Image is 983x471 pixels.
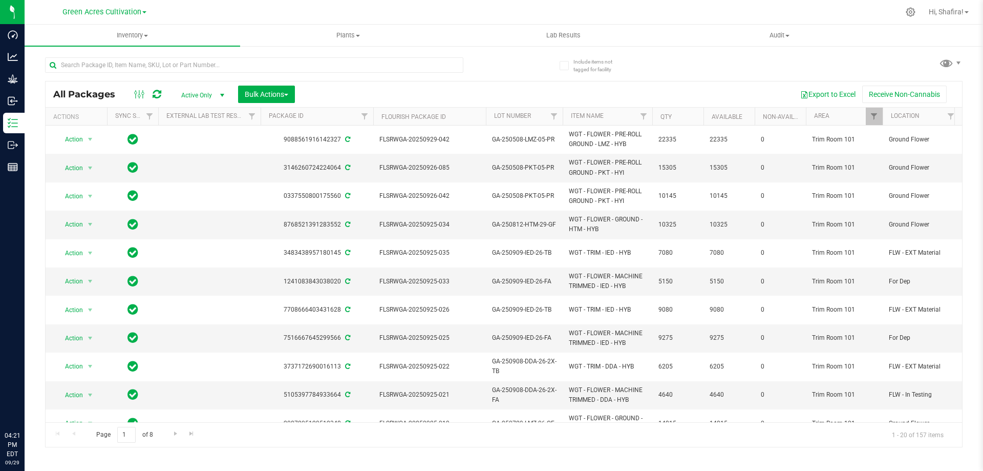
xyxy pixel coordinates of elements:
div: 3483438957180145 [259,248,375,258]
span: Hi, Shafira! [929,8,964,16]
span: WGT - FLOWER - GROUND - HTM - HYB [569,215,646,234]
span: 22335 [658,135,697,145]
a: Non-Available [763,113,808,120]
span: Trim Room 101 [812,163,877,173]
a: Lab Results [456,25,671,46]
span: Trim Room 101 [812,220,877,230]
span: Trim Room 101 [812,419,877,428]
span: select [84,388,97,402]
span: FLSRWGA-20250929-042 [379,135,480,145]
span: FLSRWGA-20250926-085 [379,163,480,173]
span: 0 [761,419,800,428]
button: Bulk Actions [238,86,295,103]
a: Area [814,112,829,119]
span: Plants [241,31,455,40]
span: All Packages [53,89,125,100]
span: Page of 8 [88,427,161,443]
span: 0 [761,220,800,230]
span: Ground Flower [889,419,953,428]
span: In Sync [127,132,138,147]
span: Trim Room 101 [812,191,877,201]
a: Item Name [571,112,604,119]
div: 3737172690016113 [259,362,375,372]
span: Trim Room 101 [812,135,877,145]
span: 0 [761,135,800,145]
span: FLSRWGA-20250925-019 [379,419,480,428]
span: Action [56,189,83,203]
span: select [84,189,97,203]
span: 10325 [658,220,697,230]
span: WGT - FLOWER - PRE-ROLL GROUND - LMZ - HYB [569,130,646,149]
span: GA-250908-DDA-26-2X-FA [492,385,557,405]
span: GA-250909-IED-26-TB [492,248,557,258]
a: External Lab Test Result [166,112,247,119]
span: In Sync [127,359,138,374]
a: Available [712,113,742,120]
span: In Sync [127,189,138,203]
span: In Sync [127,416,138,431]
span: Action [56,359,83,374]
span: FLW - In Testing [889,390,953,400]
span: FLSRWGA-20250925-035 [379,248,480,258]
span: Ground Flower [889,220,953,230]
iframe: Resource center unread badge [30,387,42,400]
span: select [84,359,97,374]
span: 6205 [710,362,749,372]
span: Sync from Compliance System [344,164,350,171]
span: WGT - FLOWER - MACHINE TRIMMED - IED - HYB [569,272,646,291]
a: Qty [660,113,672,120]
span: Trim Room 101 [812,248,877,258]
div: 1241083843038020 [259,277,375,286]
inline-svg: Reports [8,162,18,172]
span: 4640 [658,390,697,400]
span: In Sync [127,160,138,175]
span: Sync from Compliance System [344,249,350,256]
span: WGT - TRIM - IED - HYB [569,305,646,315]
span: 0 [761,277,800,286]
span: 14815 [710,419,749,428]
inline-svg: Analytics [8,52,18,62]
span: Action [56,161,83,175]
button: Export to Excel [794,86,862,103]
span: select [84,161,97,175]
span: 22335 [710,135,749,145]
span: Sync from Compliance System [344,420,350,427]
span: Action [56,274,83,289]
span: 0 [761,390,800,400]
span: Sync from Compliance System [344,363,350,370]
span: Sync from Compliance System [344,192,350,199]
span: 15305 [710,163,749,173]
span: 10145 [710,191,749,201]
inline-svg: Outbound [8,140,18,150]
span: GA-250812-HTM-29-GF [492,220,557,230]
span: 9080 [658,305,697,315]
span: 10145 [658,191,697,201]
span: select [84,132,97,147]
a: Audit [672,25,887,46]
a: Lot Number [494,112,531,119]
span: GA-250508-PKT-05-PR [492,163,557,173]
inline-svg: Inbound [8,96,18,106]
span: 0 [761,248,800,258]
span: 4640 [710,390,749,400]
span: Audit [672,31,887,40]
inline-svg: Grow [8,74,18,84]
a: Location [891,112,920,119]
span: select [84,303,97,317]
span: GA-250908-DDA-26-2X-TB [492,357,557,376]
span: For Dep [889,333,953,343]
div: 7708666403431628 [259,305,375,315]
span: In Sync [127,217,138,232]
span: 9080 [710,305,749,315]
span: Action [56,416,83,431]
inline-svg: Dashboard [8,30,18,40]
span: select [84,217,97,232]
span: 15305 [658,163,697,173]
span: FLSRWGA-20250925-034 [379,220,480,230]
span: Sync from Compliance System [344,221,350,228]
span: GA-250729-LMZ-06-GF [492,419,557,428]
span: 14815 [658,419,697,428]
div: 9088561916142327 [259,135,375,145]
span: 0 [761,305,800,315]
span: GA-250909-IED-26-FA [492,333,557,343]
